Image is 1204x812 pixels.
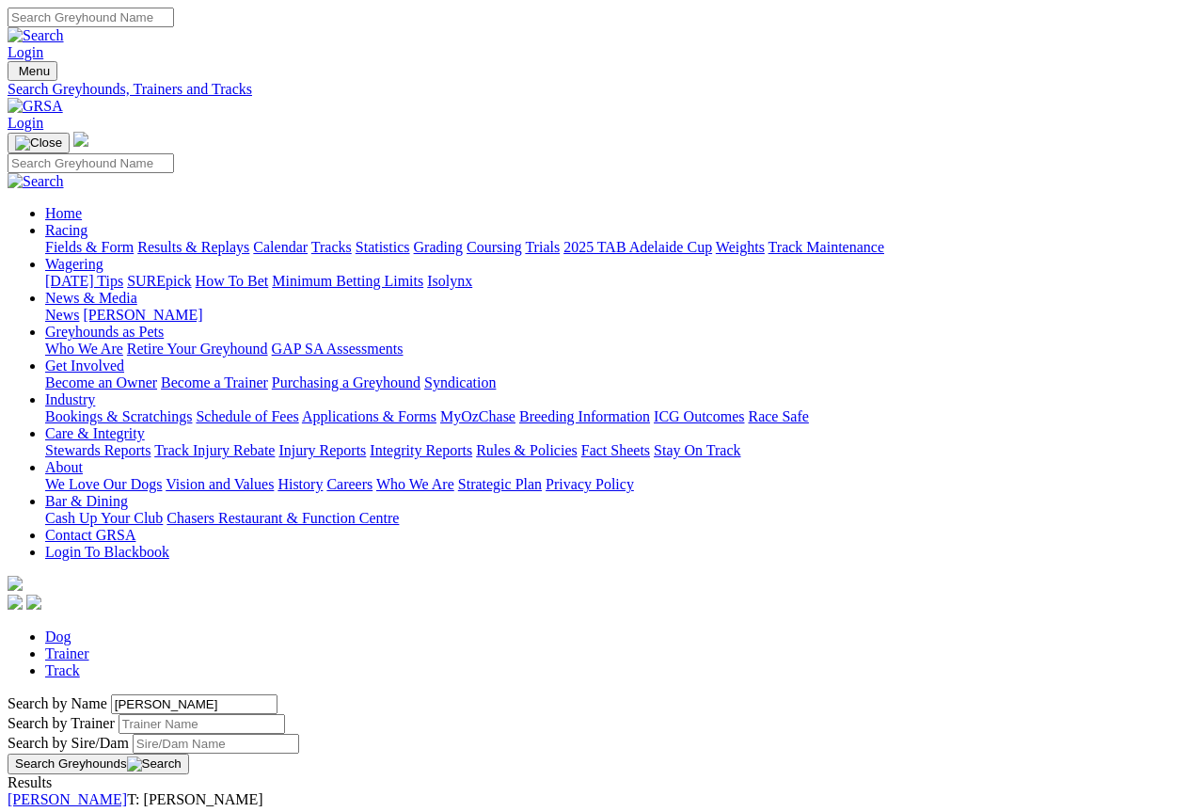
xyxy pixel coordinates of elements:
[8,576,23,591] img: logo-grsa-white.png
[8,173,64,190] img: Search
[111,694,277,714] input: Search by Greyhound name
[748,408,808,424] a: Race Safe
[45,459,83,475] a: About
[654,408,744,424] a: ICG Outcomes
[45,493,128,509] a: Bar & Dining
[716,239,765,255] a: Weights
[166,510,399,526] a: Chasers Restaurant & Function Centre
[8,595,23,610] img: facebook.svg
[45,408,1196,425] div: Industry
[133,734,299,754] input: Search by Sire/Dam name
[161,374,268,390] a: Become a Trainer
[8,715,115,731] label: Search by Trainer
[356,239,410,255] a: Statistics
[45,307,79,323] a: News
[127,341,268,357] a: Retire Your Greyhound
[45,544,169,560] a: Login To Blackbook
[563,239,712,255] a: 2025 TAB Adelaide Cup
[8,27,64,44] img: Search
[196,408,298,424] a: Schedule of Fees
[376,476,454,492] a: Who We Are
[15,135,62,151] img: Close
[253,239,308,255] a: Calendar
[45,307,1196,324] div: News & Media
[277,476,323,492] a: History
[272,374,420,390] a: Purchasing a Greyhound
[154,442,275,458] a: Track Injury Rebate
[45,374,157,390] a: Become an Owner
[83,307,202,323] a: [PERSON_NAME]
[119,714,285,734] input: Search by Trainer name
[654,442,740,458] a: Stay On Track
[768,239,884,255] a: Track Maintenance
[45,205,82,221] a: Home
[45,239,134,255] a: Fields & Form
[45,341,123,357] a: Who We Are
[45,290,137,306] a: News & Media
[8,81,1196,98] a: Search Greyhounds, Trainers and Tracks
[424,374,496,390] a: Syndication
[311,239,352,255] a: Tracks
[19,64,50,78] span: Menu
[127,273,191,289] a: SUREpick
[45,222,87,238] a: Racing
[45,442,1196,459] div: Care & Integrity
[45,442,150,458] a: Stewards Reports
[440,408,515,424] a: MyOzChase
[45,358,124,374] a: Get Involved
[45,374,1196,391] div: Get Involved
[458,476,542,492] a: Strategic Plan
[272,341,404,357] a: GAP SA Assessments
[45,476,162,492] a: We Love Our Dogs
[45,256,103,272] a: Wagering
[196,273,269,289] a: How To Bet
[326,476,372,492] a: Careers
[8,115,43,131] a: Login
[45,510,1196,527] div: Bar & Dining
[166,476,274,492] a: Vision and Values
[45,662,80,678] a: Track
[8,774,1196,791] div: Results
[45,425,145,441] a: Care & Integrity
[45,324,164,340] a: Greyhounds as Pets
[8,98,63,115] img: GRSA
[45,273,1196,290] div: Wagering
[272,273,423,289] a: Minimum Betting Limits
[26,595,41,610] img: twitter.svg
[45,527,135,543] a: Contact GRSA
[45,629,71,645] a: Dog
[137,239,249,255] a: Results & Replays
[278,442,366,458] a: Injury Reports
[427,273,472,289] a: Isolynx
[525,239,560,255] a: Trials
[127,756,182,772] img: Search
[8,754,189,774] button: Search Greyhounds
[8,61,57,81] button: Toggle navigation
[302,408,436,424] a: Applications & Forms
[370,442,472,458] a: Integrity Reports
[45,408,192,424] a: Bookings & Scratchings
[519,408,650,424] a: Breeding Information
[45,510,163,526] a: Cash Up Your Club
[581,442,650,458] a: Fact Sheets
[8,735,129,751] label: Search by Sire/Dam
[8,133,70,153] button: Toggle navigation
[45,476,1196,493] div: About
[45,239,1196,256] div: Racing
[414,239,463,255] a: Grading
[467,239,522,255] a: Coursing
[8,695,107,711] label: Search by Name
[8,791,127,807] a: [PERSON_NAME]
[8,44,43,60] a: Login
[8,791,1196,808] div: T: [PERSON_NAME]
[45,341,1196,358] div: Greyhounds as Pets
[8,153,174,173] input: Search
[476,442,578,458] a: Rules & Policies
[8,8,174,27] input: Search
[45,391,95,407] a: Industry
[45,645,89,661] a: Trainer
[546,476,634,492] a: Privacy Policy
[73,132,88,147] img: logo-grsa-white.png
[45,273,123,289] a: [DATE] Tips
